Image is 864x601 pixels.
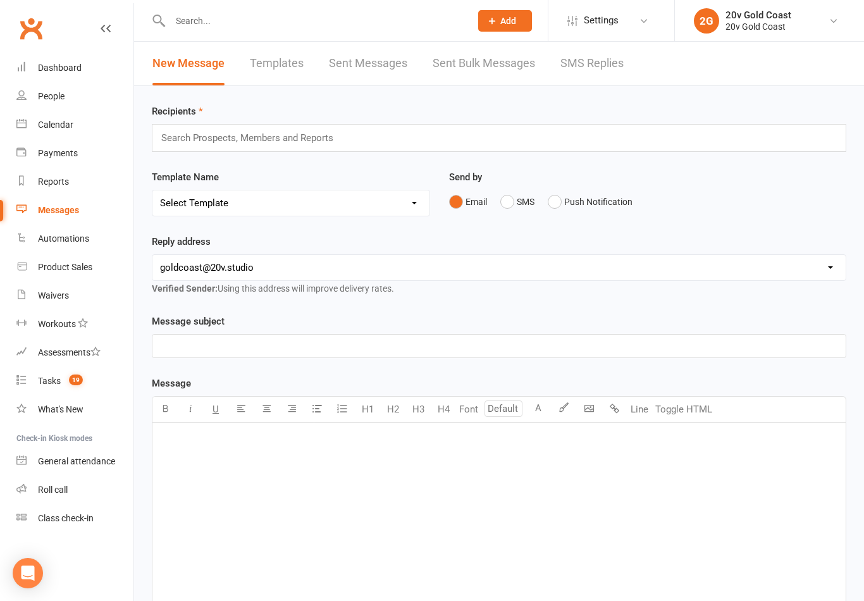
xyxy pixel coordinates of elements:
button: Line [627,397,652,422]
div: 20v Gold Coast [725,9,791,21]
a: SMS Replies [560,42,624,85]
a: Tasks 19 [16,367,133,395]
span: Settings [584,6,619,35]
button: Font [456,397,481,422]
div: 20v Gold Coast [725,21,791,32]
a: Calendar [16,111,133,139]
a: What's New [16,395,133,424]
span: 19 [69,375,83,385]
label: Recipients [152,104,203,119]
div: Waivers [38,290,69,300]
button: Push Notification [548,190,633,214]
a: Payments [16,139,133,168]
a: Product Sales [16,253,133,282]
a: Dashboard [16,54,133,82]
div: Product Sales [38,262,92,272]
button: Add [478,10,532,32]
a: Waivers [16,282,133,310]
div: Tasks [38,376,61,386]
div: Reports [38,177,69,187]
div: 2G [694,8,719,34]
a: Sent Messages [329,42,407,85]
span: U [213,404,219,415]
input: Search... [166,12,462,30]
span: Add [500,16,516,26]
a: Sent Bulk Messages [433,42,535,85]
a: People [16,82,133,111]
a: Reports [16,168,133,196]
div: Assessments [38,347,101,357]
div: Open Intercom Messenger [13,558,43,588]
a: Assessments [16,338,133,367]
button: H3 [405,397,431,422]
a: Roll call [16,476,133,504]
a: Automations [16,225,133,253]
button: SMS [500,190,534,214]
button: H2 [380,397,405,422]
div: Messages [38,205,79,215]
a: Templates [250,42,304,85]
div: Calendar [38,120,73,130]
div: General attendance [38,456,115,466]
div: People [38,91,65,101]
label: Reply address [152,234,211,249]
button: A [526,397,551,422]
div: Workouts [38,319,76,329]
label: Message [152,376,191,391]
input: Search Prospects, Members and Reports [160,130,346,146]
label: Message subject [152,314,225,329]
a: Clubworx [15,13,47,44]
button: Email [449,190,487,214]
a: General attendance kiosk mode [16,447,133,476]
a: Messages [16,196,133,225]
div: Automations [38,233,89,244]
div: Payments [38,148,78,158]
div: Roll call [38,485,68,495]
a: New Message [152,42,225,85]
button: H4 [431,397,456,422]
div: Class check-in [38,513,94,523]
label: Template Name [152,170,219,185]
a: Class kiosk mode [16,504,133,533]
a: Workouts [16,310,133,338]
label: Send by [449,170,482,185]
span: Using this address will improve delivery rates. [152,283,394,294]
button: Toggle HTML [652,397,715,422]
div: Dashboard [38,63,82,73]
button: U [203,397,228,422]
strong: Verified Sender: [152,283,218,294]
button: H1 [355,397,380,422]
input: Default [484,400,522,417]
div: What's New [38,404,83,414]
